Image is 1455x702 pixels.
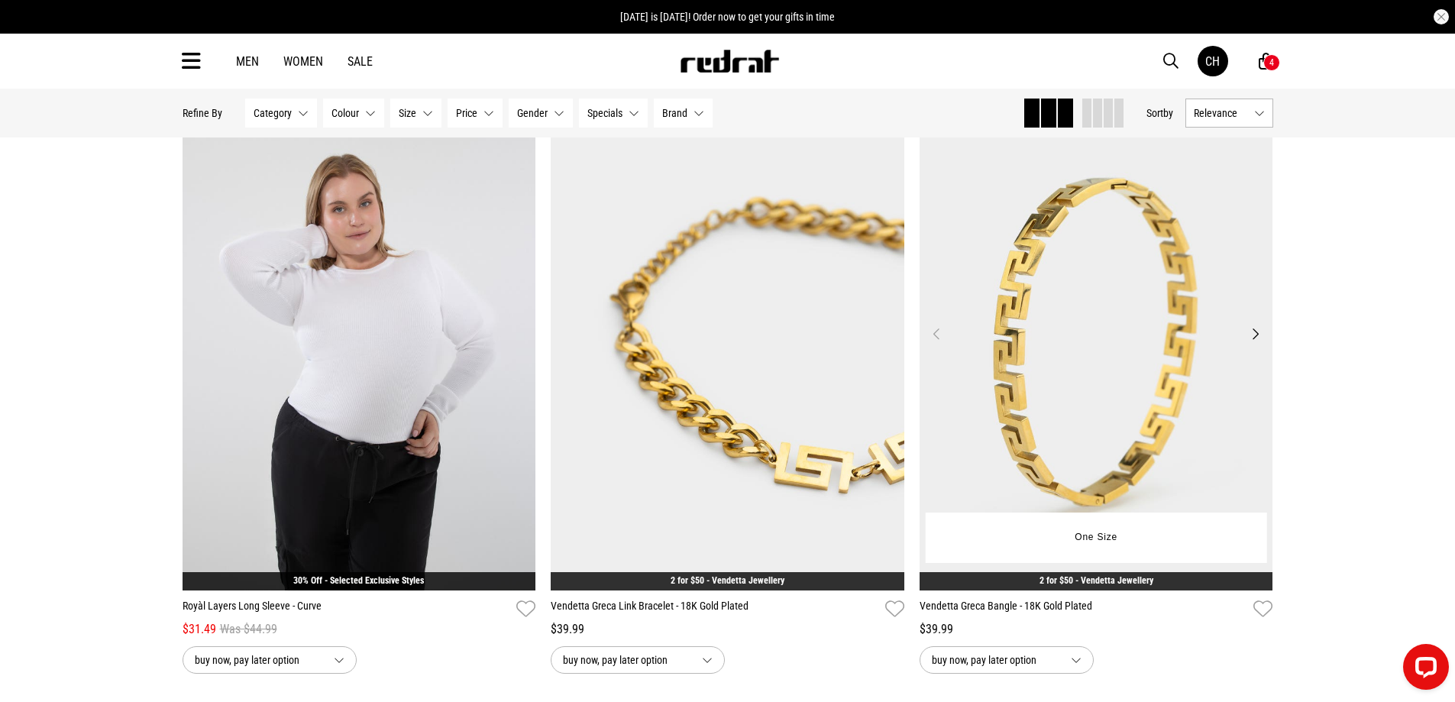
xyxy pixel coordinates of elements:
span: $31.49 [183,620,216,639]
button: Sortby [1146,104,1173,122]
button: Price [448,99,503,128]
a: Royàl Layers Long Sleeve - Curve [183,598,511,620]
button: One Size [1063,524,1129,552]
button: buy now, pay later option [920,646,1094,674]
button: Category [245,99,317,128]
span: [DATE] is [DATE]! Order now to get your gifts in time [620,11,835,23]
button: Gender [509,99,573,128]
img: Vendetta Greca Bangle - 18k Gold Plated in Gold [920,95,1273,590]
button: Previous [927,325,946,343]
a: Sale [348,54,373,69]
span: Specials [587,107,622,119]
span: Was $44.99 [220,620,277,639]
img: Redrat logo [679,50,780,73]
button: Size [390,99,441,128]
div: CH [1205,54,1220,69]
div: $39.99 [920,620,1273,639]
iframe: LiveChat chat widget [1391,638,1455,702]
a: 2 for $50 - Vendetta Jewellery [1040,575,1153,586]
button: Next [1246,325,1265,343]
div: 4 [1269,57,1274,68]
span: buy now, pay later option [932,651,1059,669]
button: buy now, pay later option [183,646,357,674]
img: Vendetta Greca Link Bracelet - 18k Gold Plated in Gold [551,95,904,590]
span: Relevance [1194,107,1248,119]
span: buy now, pay later option [195,651,322,669]
a: Vendetta Greca Link Bracelet - 18K Gold Plated [551,598,879,620]
button: Brand [654,99,713,128]
button: buy now, pay later option [551,646,725,674]
span: Size [399,107,416,119]
span: Brand [662,107,687,119]
a: 30% Off - Selected Exclusive Styles [293,575,424,586]
span: buy now, pay later option [563,651,690,669]
img: Royàl Layers Long Sleeve - Curve in White [183,95,536,590]
button: Colour [323,99,384,128]
span: Gender [517,107,548,119]
span: by [1163,107,1173,119]
a: Men [236,54,259,69]
div: $39.99 [551,620,904,639]
span: Category [254,107,292,119]
span: Price [456,107,477,119]
a: Vendetta Greca Bangle - 18K Gold Plated [920,598,1248,620]
button: Specials [579,99,648,128]
a: 4 [1259,53,1273,70]
a: 2 for $50 - Vendetta Jewellery [671,575,784,586]
p: Refine By [183,107,222,119]
a: Women [283,54,323,69]
button: Relevance [1185,99,1273,128]
span: Colour [331,107,359,119]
